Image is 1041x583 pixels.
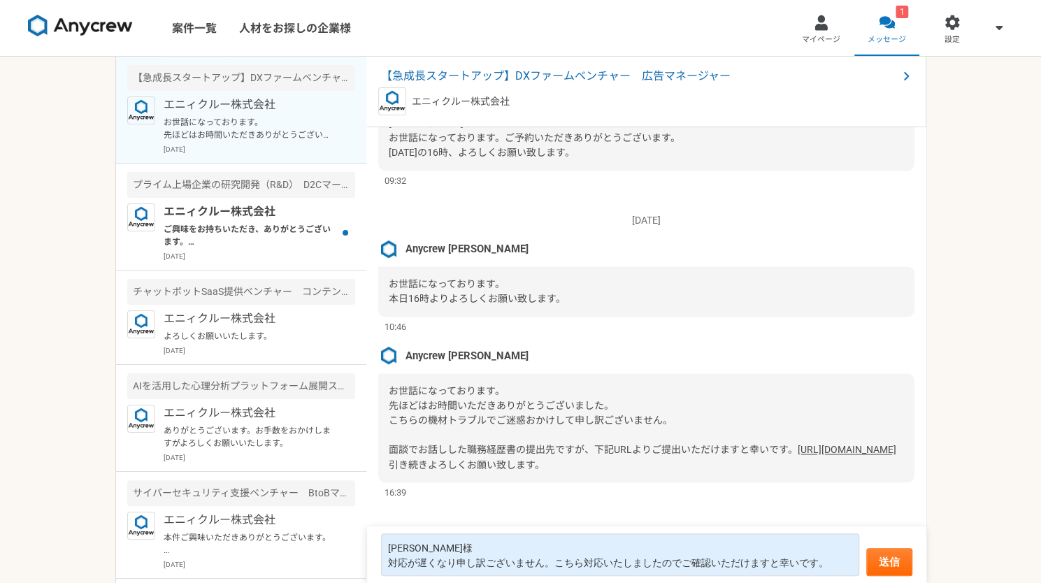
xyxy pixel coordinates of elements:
span: お世話になっております。 先ほどはお時間いただきありがとうございました。 こちらの機材トラブルでご迷惑おかけして申し訳ございません。 面談でお話しした職務経歴書の提出先ですが、下記URLよりご提... [389,385,798,455]
div: AIを活用した心理分析プラットフォーム展開スタートアップ マーケティング企画運用 [127,373,355,399]
img: logo_text_blue_01.png [127,96,155,124]
div: 【急成長スタートアップ】DXファームベンチャー 広告マネージャー [127,65,355,91]
div: プライム上場企業の研究開発（R&D） D2Cマーケティング施策の実行・改善 [127,172,355,198]
img: logo_text_blue_01.png [127,203,155,231]
p: [DATE] [164,251,355,261]
img: %E3%82%B9%E3%82%AF%E3%83%AA%E3%83%BC%E3%83%B3%E3%82%B7%E3%83%A7%E3%83%83%E3%83%88_2025-08-07_21.4... [378,345,399,366]
textarea: [PERSON_NAME]様 対応が遅くなり申し訳ございません。こちら対応いたしましたのでご確認いただけますと幸いです。 [381,533,859,576]
div: チャットボットSaaS提供ベンチャー コンテンツマーケター [127,279,355,305]
span: 09:32 [385,174,406,187]
div: サイバーセキュリティ支援ベンチャー BtoBマーケティング [127,480,355,506]
p: [DATE] [164,144,355,154]
img: %E3%82%B9%E3%82%AF%E3%83%AA%E3%83%BC%E3%83%B3%E3%82%B7%E3%83%A7%E3%83%83%E3%83%88_2025-08-07_21.4... [378,239,399,260]
p: エニィクルー株式会社 [164,512,336,528]
img: logo_text_blue_01.png [378,87,406,115]
p: ありがとうございます。お手数をおかけしますがよろしくお願いいたします。 [164,424,336,449]
p: お世話になっております。 先ほどはお時間いただきありがとうございました。 こちらの機材トラブルでご迷惑おかけして申し訳ございません。 面談でお話しした職務経歴書の提出先ですが、下記URLよりご提... [164,116,336,141]
p: [DATE] [164,559,355,570]
p: ご興味をお持ちいただき、ありがとうございます。 インフルエンサーマーケティングや、D2Cマーケティングのご経験など、必須項目につきましては、いかがでしょうか？ [164,223,336,248]
span: 設定 [945,34,960,45]
a: [URL][DOMAIN_NAME] [798,444,896,455]
div: 1 [896,6,908,18]
img: logo_text_blue_01.png [127,405,155,433]
span: 10:46 [385,320,406,333]
span: Anycrew [PERSON_NAME] [405,348,529,364]
span: 【急成長スタートアップ】DXファームベンチャー 広告マネージャー [381,68,898,85]
span: メッセージ [868,34,906,45]
span: お世話になっております。 本日16時よりよろしくお願い致します。 [389,278,566,304]
p: エニィクルー株式会社 [164,405,336,422]
p: [DATE] [378,213,914,228]
p: 本件ご興味いただきありがとうございます。 こちら現在、別の方で進んでいる案件となり、ご紹介がその方いかんでのご紹介となりそうです。 ご応募いただいた中ですみません。 別件などありましたらご紹介さ... [164,531,336,556]
span: 引き続きよろしくお願い致します。 [389,459,545,470]
span: [PERSON_NAME]様 お世話になっております。ご予約いただきありがとうございます。 [DATE]の16時、よろしくお願い致します。 [389,117,680,158]
p: よろしくお願いいたします。 [164,330,336,343]
button: 送信 [866,548,912,576]
p: [DATE] [164,452,355,463]
span: 16:39 [385,485,406,498]
img: logo_text_blue_01.png [127,512,155,540]
img: 8DqYSo04kwAAAAASUVORK5CYII= [28,15,133,37]
span: マイページ [802,34,840,45]
p: エニィクルー株式会社 [164,310,336,327]
img: logo_text_blue_01.png [127,310,155,338]
p: エニィクルー株式会社 [412,94,510,109]
p: エニィクルー株式会社 [164,96,336,113]
p: [DATE] [164,345,355,356]
span: Anycrew [PERSON_NAME] [405,241,529,257]
p: エニィクルー株式会社 [164,203,336,220]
